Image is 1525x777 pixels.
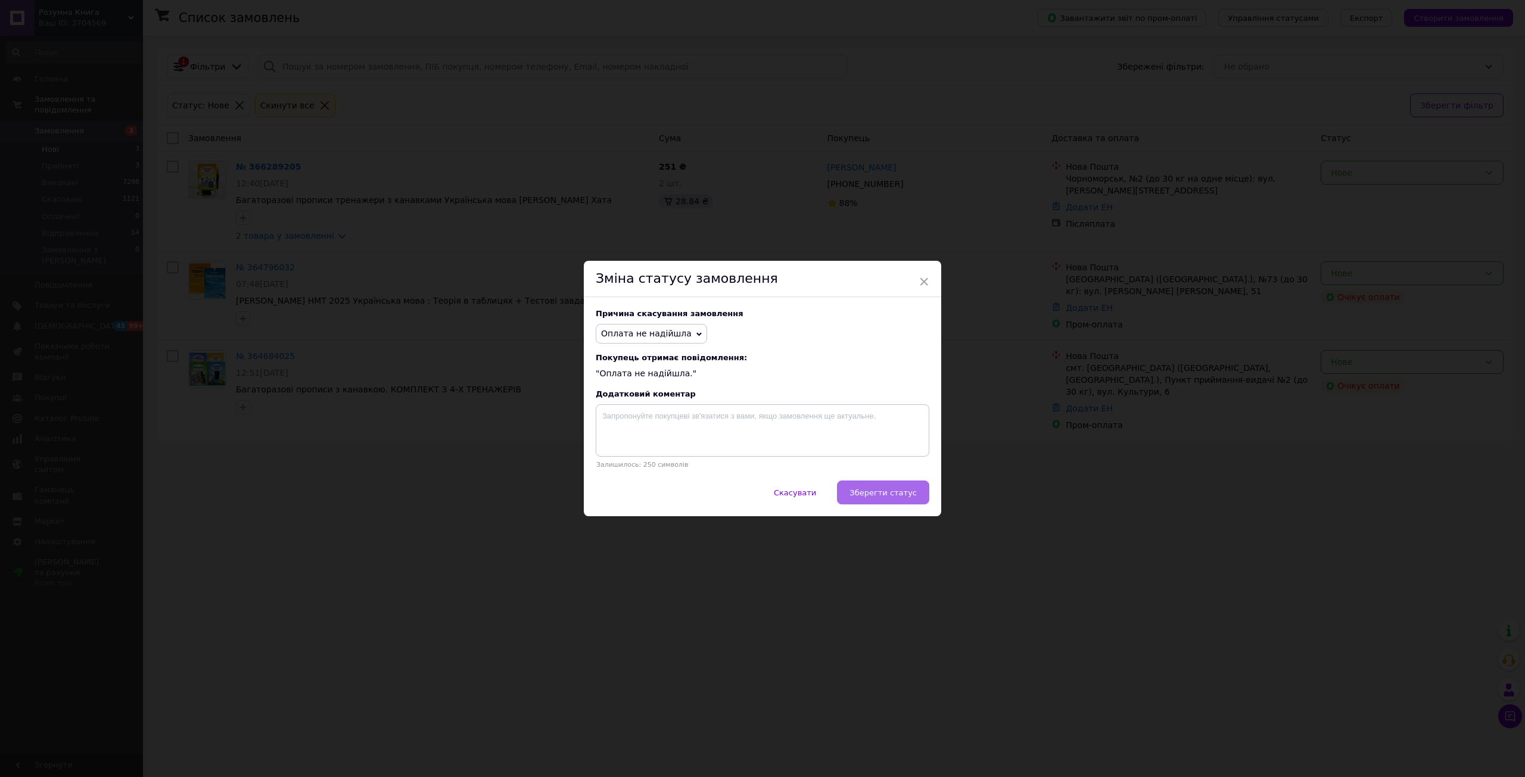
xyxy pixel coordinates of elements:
span: Скасувати [774,488,816,497]
span: Оплата не надійшла [601,329,692,338]
span: Покупець отримає повідомлення: [596,353,929,362]
button: Зберегти статус [837,480,929,504]
button: Скасувати [761,480,829,504]
div: "Оплата не надійшла." [596,353,929,380]
span: Зберегти статус [849,488,917,497]
div: Додатковий коментар [596,389,929,398]
div: Зміна статусу замовлення [584,261,941,297]
span: × [919,272,929,292]
div: Причина скасування замовлення [596,309,929,318]
p: Залишилось: 250 символів [596,461,929,469]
